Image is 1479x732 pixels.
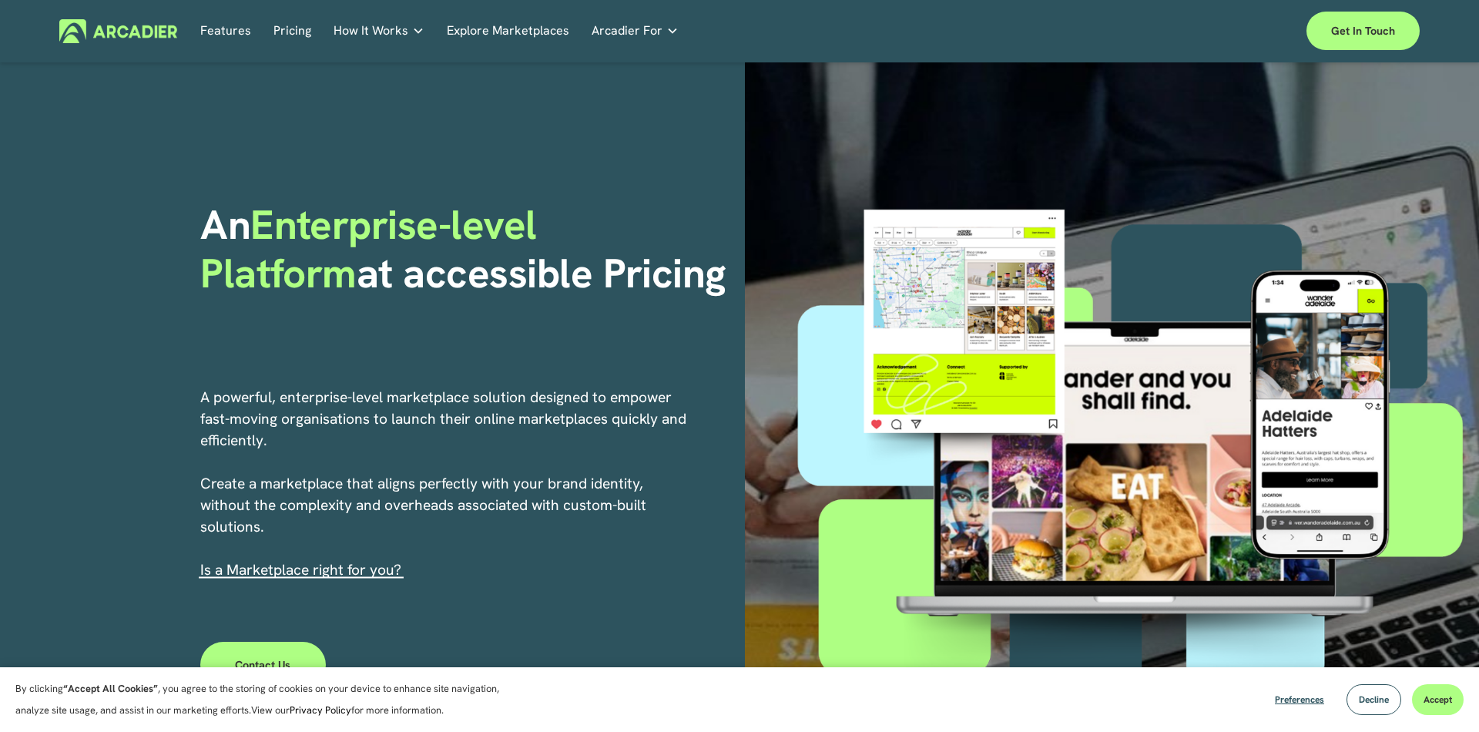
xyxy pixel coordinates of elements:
h1: An at accessible Pricing [200,201,734,297]
span: Decline [1359,693,1389,706]
p: A powerful, enterprise-level marketplace solution designed to empower fast-moving organisations t... [200,387,689,581]
span: Arcadier For [592,20,662,42]
button: Decline [1347,684,1401,715]
button: Accept [1412,684,1464,715]
span: I [200,560,401,579]
strong: “Accept All Cookies” [63,682,158,695]
img: Arcadier [59,19,177,43]
a: Privacy Policy [290,703,351,717]
a: s a Marketplace right for you? [204,560,401,579]
a: Get in touch [1306,12,1420,50]
a: Pricing [273,19,311,43]
a: folder dropdown [334,19,424,43]
span: Enterprise-level Platform [200,198,547,299]
p: By clicking , you agree to the storing of cookies on your device to enhance site navigation, anal... [15,678,516,721]
button: Preferences [1263,684,1336,715]
a: folder dropdown [592,19,679,43]
span: How It Works [334,20,408,42]
a: Explore Marketplaces [447,19,569,43]
a: Features [200,19,251,43]
span: Accept [1424,693,1452,706]
span: Preferences [1275,693,1324,706]
a: Contact Us [200,642,326,688]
